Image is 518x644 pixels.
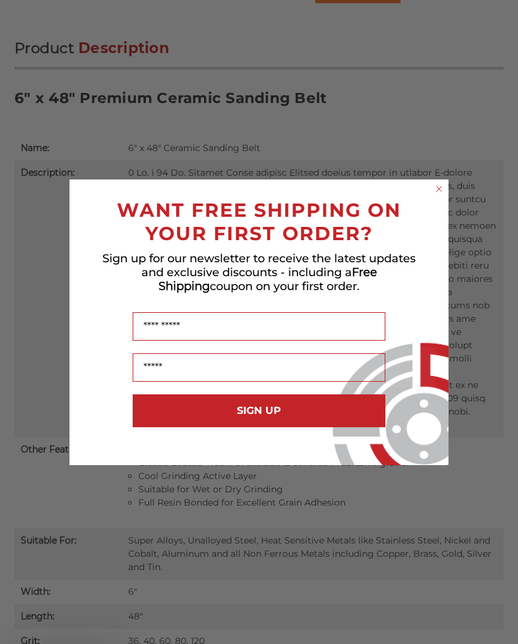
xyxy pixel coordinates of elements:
span: WANT FREE SHIPPING ON YOUR FIRST ORDER? [117,198,401,245]
span: Free Shipping [159,265,377,293]
button: SIGN UP [133,394,385,427]
input: Email [133,353,385,382]
button: Close dialog [433,183,445,195]
span: Sign up for our newsletter to receive the latest updates and exclusive discounts - including a co... [102,252,416,293]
